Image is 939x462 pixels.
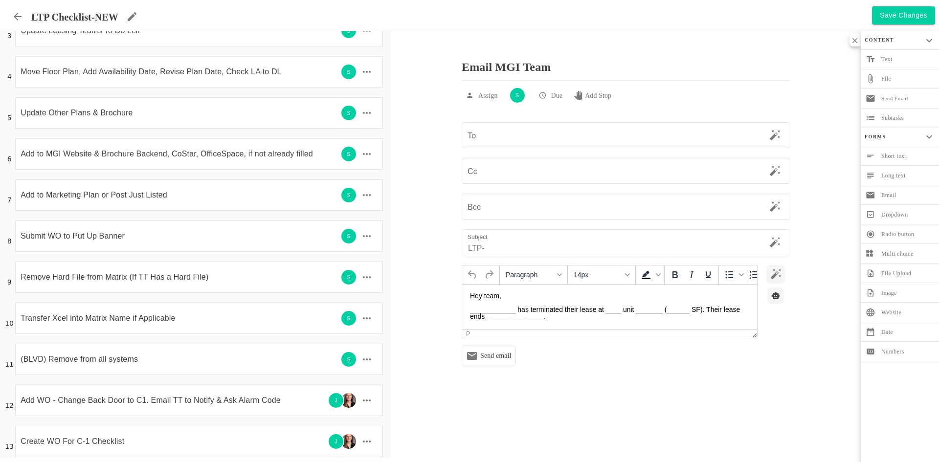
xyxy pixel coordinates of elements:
[5,318,14,329] p: 10
[7,31,12,41] p: 3
[881,211,908,219] p: Dropdown
[341,434,356,449] img: Ty Depies
[7,72,12,82] p: 4
[480,352,512,360] p: Send email
[31,11,118,23] p: LTP Checklist-NEW
[881,191,896,199] p: Email
[7,277,12,287] p: 9
[7,154,12,164] p: 6
[328,433,344,450] div: J
[5,441,14,452] p: 13
[881,172,906,179] p: Long text
[881,250,914,258] p: Multi choice
[570,266,633,283] button: Font sizes
[506,271,554,279] span: Paragraph
[19,385,325,416] input: Type task name here
[509,87,526,104] div: S
[502,266,565,283] button: Formats
[7,113,12,123] p: 5
[865,36,894,44] p: Content
[19,303,337,333] input: Type task name here
[19,57,337,87] input: Type task name here
[551,91,563,101] p: Due
[340,64,357,80] div: S
[341,393,356,408] img: Ty Depies
[19,139,337,169] input: Type task name here
[19,426,325,457] input: Type task name here
[700,266,716,283] button: Underline
[340,146,357,162] div: S
[19,98,337,128] input: Type task name here
[462,54,790,73] p: Email MGI Team
[745,266,770,283] div: Numbered list
[19,262,337,292] input: Type task name here
[8,8,287,15] p: Hey team,
[881,75,891,83] p: File
[340,187,357,203] div: S
[466,330,470,337] div: p
[881,308,901,316] p: Website
[881,55,893,63] p: Text
[464,266,481,283] button: Undo
[574,271,622,279] span: 14px
[5,400,14,411] p: 12
[19,221,337,251] input: Type task name here
[19,180,337,210] input: Type task name here
[881,348,904,355] p: Numbers
[340,351,357,368] div: S
[881,230,914,238] p: Radio button
[328,392,344,409] div: J
[468,233,488,241] label: Subject
[585,91,611,101] p: Add Stop
[881,269,911,277] p: File Upload
[5,359,14,370] p: 11
[340,310,357,327] div: S
[481,266,497,283] button: Redo
[881,152,906,160] p: Short text
[749,330,757,338] div: Resize
[478,91,498,101] p: Assign
[7,195,12,205] p: 7
[881,328,893,336] p: Date
[865,133,886,141] p: Forms
[683,266,700,283] button: Italic
[881,94,908,102] p: Send Email
[462,285,757,329] iframe: Rich Text Area
[7,236,12,246] p: 8
[8,22,287,35] p: ____________ has terminated their lease at ____ unit _______ (______ SF). Their lease ends ______...
[340,105,357,121] div: S
[721,266,745,283] div: Bullet list
[340,228,357,244] div: S
[8,8,287,90] body: Rich Text Area. Press ALT-0 for help.
[638,266,662,283] div: Background color
[19,344,337,374] input: Type task name here
[340,269,357,286] div: S
[667,266,683,283] button: Bold
[881,114,904,122] p: Subtasks
[881,289,897,297] p: Image
[872,6,935,24] button: Save Changes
